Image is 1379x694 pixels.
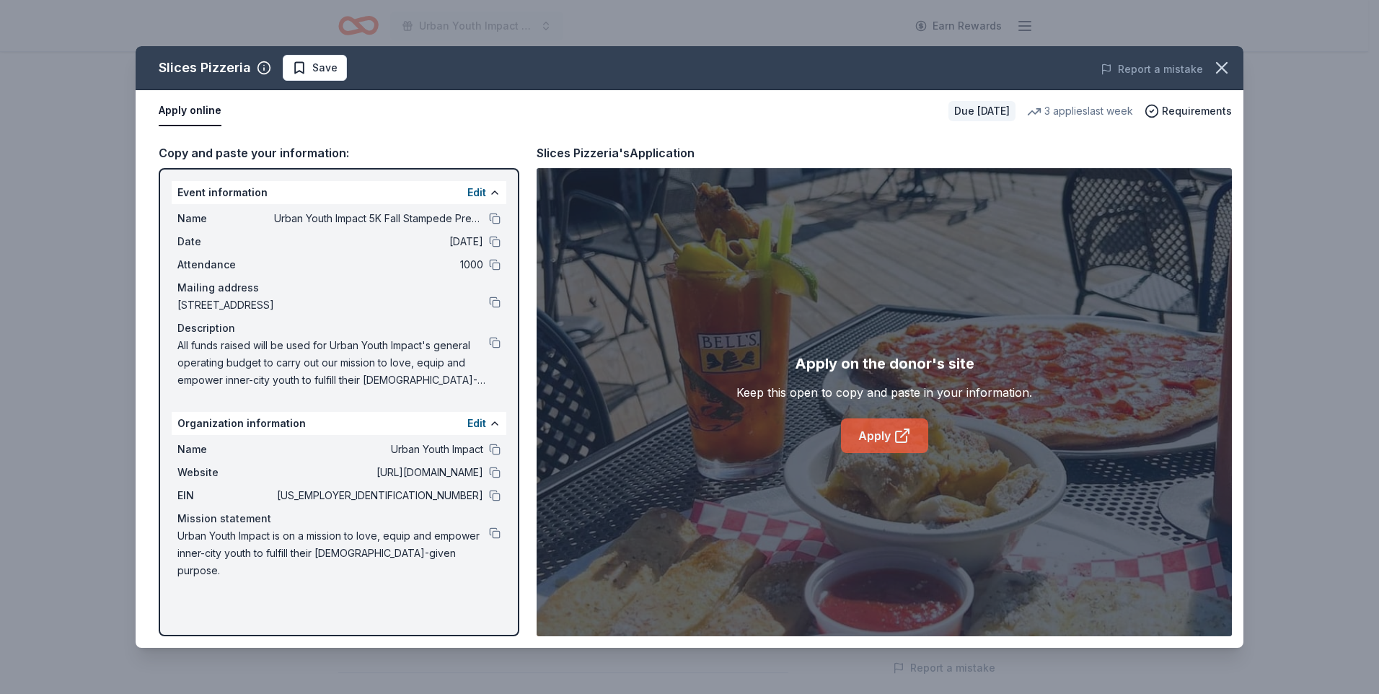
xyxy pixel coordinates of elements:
[177,279,501,297] div: Mailing address
[177,510,501,527] div: Mission statement
[274,233,483,250] span: [DATE]
[537,144,695,162] div: Slices Pizzeria's Application
[274,256,483,273] span: 1000
[274,464,483,481] span: [URL][DOMAIN_NAME]
[948,101,1015,121] div: Due [DATE]
[177,256,274,273] span: Attendance
[159,96,221,126] button: Apply online
[177,527,489,579] span: Urban Youth Impact is on a mission to love, equip and empower inner-city youth to fulfill their [...
[172,181,506,204] div: Event information
[841,418,928,453] a: Apply
[1027,102,1133,120] div: 3 applies last week
[177,233,274,250] span: Date
[177,464,274,481] span: Website
[1145,102,1232,120] button: Requirements
[283,55,347,81] button: Save
[177,441,274,458] span: Name
[1101,61,1203,78] button: Report a mistake
[467,415,486,432] button: Edit
[274,210,483,227] span: Urban Youth Impact 5K Fall Stampede Presented by [DEMOGRAPHIC_DATA]-fil-A
[1162,102,1232,120] span: Requirements
[172,412,506,435] div: Organization information
[177,320,501,337] div: Description
[795,352,974,375] div: Apply on the donor's site
[177,337,489,389] span: All funds raised will be used for Urban Youth Impact's general operating budget to carry out our ...
[177,297,489,314] span: [STREET_ADDRESS]
[159,144,519,162] div: Copy and paste your information:
[159,56,251,79] div: Slices Pizzeria
[736,384,1032,401] div: Keep this open to copy and paste in your information.
[177,487,274,504] span: EIN
[177,210,274,227] span: Name
[274,487,483,504] span: [US_EMPLOYER_IDENTIFICATION_NUMBER]
[274,441,483,458] span: Urban Youth Impact
[312,59,338,76] span: Save
[467,184,486,201] button: Edit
